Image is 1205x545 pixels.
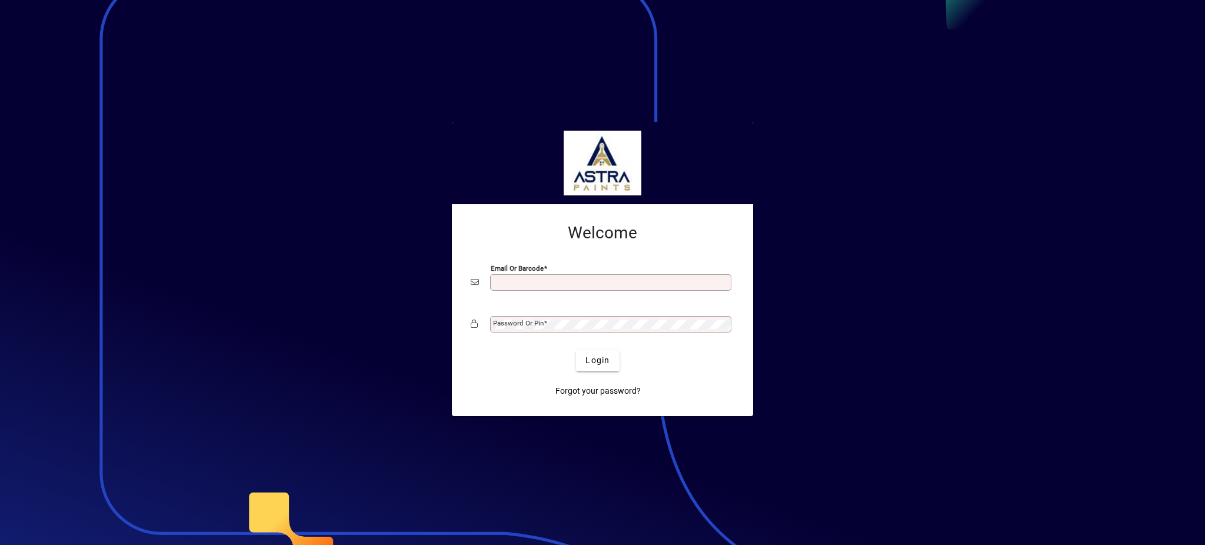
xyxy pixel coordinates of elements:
[493,319,544,327] mat-label: Password or Pin
[585,354,610,367] span: Login
[555,385,641,397] span: Forgot your password?
[491,264,544,272] mat-label: Email or Barcode
[576,350,619,371] button: Login
[471,223,734,243] h2: Welcome
[551,381,645,402] a: Forgot your password?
